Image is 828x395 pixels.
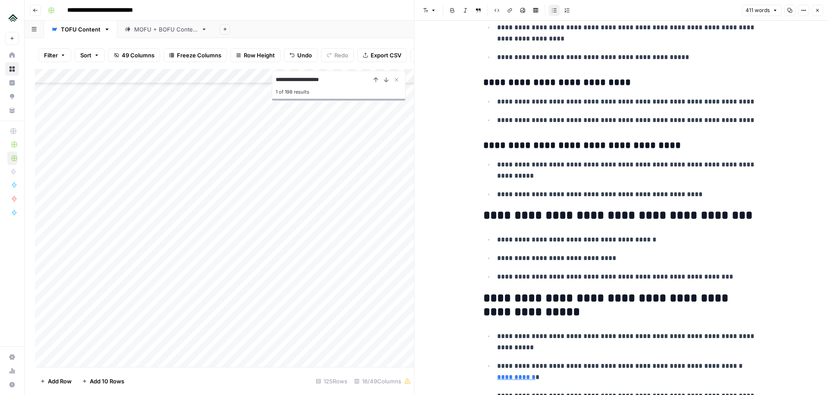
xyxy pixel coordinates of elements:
[80,51,91,60] span: Sort
[742,5,781,16] button: 411 words
[44,51,58,60] span: Filter
[357,48,407,62] button: Export CSV
[276,87,402,97] div: 1 of 198 results
[297,51,312,60] span: Undo
[108,48,160,62] button: 49 Columns
[371,75,381,85] button: Previous Result
[5,10,21,25] img: Uplisting Logo
[38,48,71,62] button: Filter
[5,378,19,392] button: Help + Support
[371,51,401,60] span: Export CSV
[164,48,227,62] button: Freeze Columns
[134,25,198,34] div: MOFU + BOFU Content
[312,374,351,388] div: 125 Rows
[5,48,19,62] a: Home
[334,51,348,60] span: Redo
[77,374,129,388] button: Add 10 Rows
[35,374,77,388] button: Add Row
[5,103,19,117] a: Your Data
[5,364,19,378] a: Usage
[284,48,318,62] button: Undo
[746,6,770,14] span: 411 words
[90,377,124,386] span: Add 10 Rows
[48,377,72,386] span: Add Row
[244,51,275,60] span: Row Height
[61,25,101,34] div: TOFU Content
[5,7,19,28] button: Workspace: Uplisting
[230,48,280,62] button: Row Height
[5,350,19,364] a: Settings
[5,90,19,103] a: Opportunities
[5,62,19,76] a: Browse
[44,21,117,38] a: TOFU Content
[5,76,19,90] a: Insights
[75,48,105,62] button: Sort
[122,51,154,60] span: 49 Columns
[391,75,402,85] button: Close Search
[177,51,221,60] span: Freeze Columns
[381,75,391,85] button: Next Result
[117,21,214,38] a: MOFU + BOFU Content
[351,374,414,388] div: 18/49 Columns
[321,48,354,62] button: Redo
